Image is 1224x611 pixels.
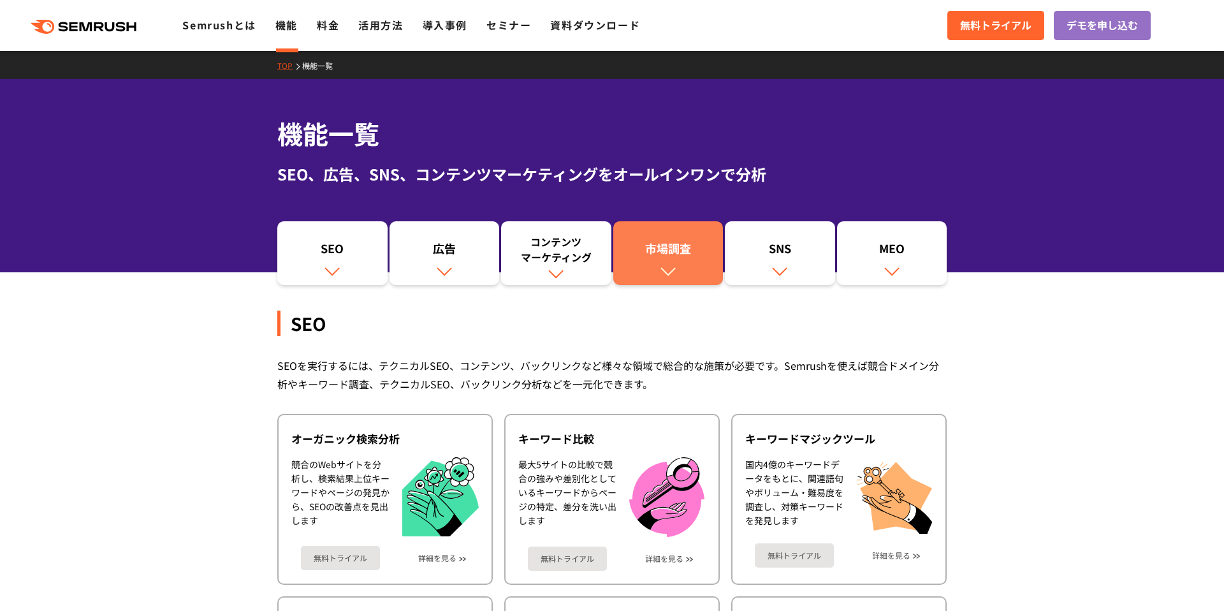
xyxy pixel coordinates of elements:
a: 機能 [275,17,298,33]
div: コンテンツ マーケティング [507,234,605,265]
a: 詳細を見る [418,554,456,563]
a: MEO [837,221,947,285]
img: キーワードマジックツール [856,457,933,534]
span: 無料トライアル [960,17,1031,34]
div: SEO [277,311,947,336]
div: MEO [843,240,941,262]
div: 広告 [396,240,493,262]
a: 料金 [317,17,339,33]
div: オーガニック検索分析 [291,431,479,446]
img: キーワード比較 [629,457,704,537]
div: キーワードマジックツール [745,431,933,446]
div: SEOを実行するには、テクニカルSEO、コンテンツ、バックリンクなど様々な領域で総合的な施策が必要です。Semrushを使えば競合ドメイン分析やキーワード調査、テクニカルSEO、バックリンク分析... [277,357,947,394]
div: 最大5サイトの比較で競合の強みや差別化としているキーワードからページの特定、差分を洗い出します [518,457,616,537]
h1: 機能一覧 [277,115,947,152]
a: 無料トライアル [528,547,607,571]
a: 活用方法 [358,17,403,33]
a: 無料トライアル [947,11,1044,40]
a: Semrushとは [182,17,256,33]
div: 競合のWebサイトを分析し、検索結果上位キーワードやページの発見から、SEOの改善点を見出します [291,457,390,537]
a: 導入事例 [423,17,467,33]
div: 国内4億のキーワードデータをもとに、関連語句やボリューム・難易度を調査し、対策キーワードを発見します [745,457,843,534]
a: コンテンツマーケティング [501,221,611,285]
span: デモを申し込む [1067,17,1138,34]
a: 無料トライアル [301,546,380,570]
a: 機能一覧 [302,60,342,71]
div: 市場調査 [620,240,717,262]
div: SEO、広告、SNS、コンテンツマーケティングをオールインワンで分析 [277,163,947,186]
div: SEO [284,240,381,262]
a: 無料トライアル [755,543,834,568]
a: セミナー [486,17,531,33]
img: オーガニック検索分析 [402,457,479,537]
a: SNS [725,221,835,285]
a: TOP [277,60,302,71]
a: SEO [277,221,388,285]
div: キーワード比較 [518,431,706,446]
a: 資料ダウンロード [550,17,640,33]
a: 市場調査 [613,221,724,285]
a: 詳細を見る [872,551,910,560]
a: 広告 [390,221,500,285]
div: SNS [731,240,829,262]
a: 詳細を見る [645,554,683,563]
a: デモを申し込む [1054,11,1151,40]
